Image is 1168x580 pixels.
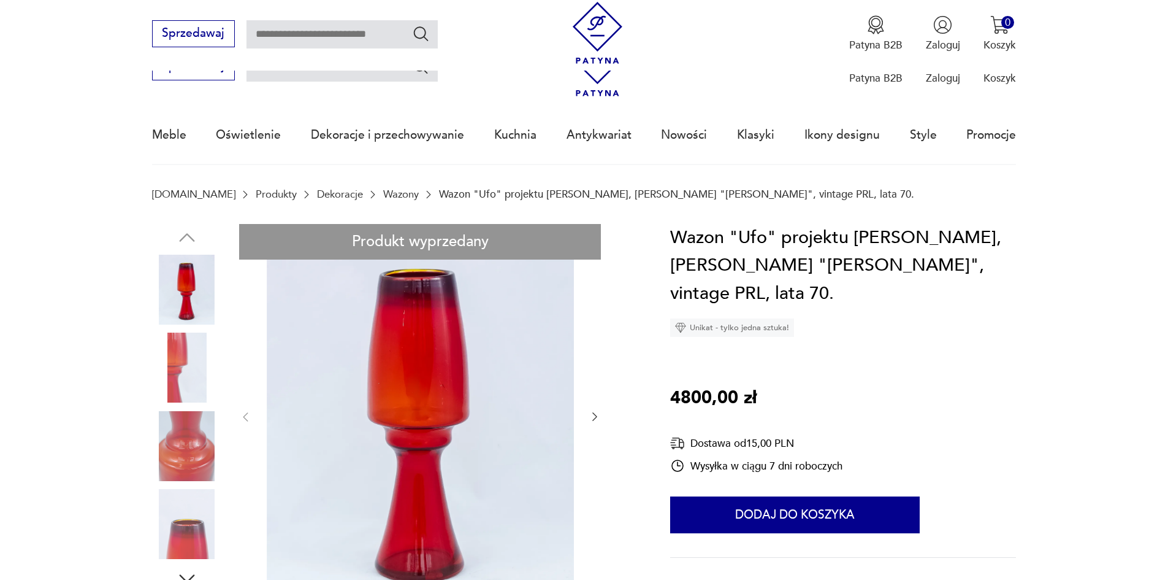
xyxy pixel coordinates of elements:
[661,107,707,163] a: Nowości
[849,15,903,52] button: Patyna B2B
[983,71,1016,85] p: Koszyk
[412,25,430,42] button: Szukaj
[216,107,281,163] a: Oświetlenie
[152,489,222,559] img: Zdjęcie produktu Wazon "Ufo" projektu Zbigniewa Horbowego, Huta Szkła "Barbara", vintage PRL, lat...
[239,224,601,260] div: Produkt wyprzedany
[670,384,757,412] p: 4800,00 zł
[990,15,1009,34] img: Ikona koszyka
[670,458,842,473] div: Wysyłka w ciągu 7 dni roboczych
[849,71,903,85] p: Patyna B2B
[670,497,920,533] button: Dodaj do koszyka
[926,38,960,52] p: Zaloguj
[737,107,774,163] a: Klasyki
[494,107,536,163] a: Kuchnia
[311,107,464,163] a: Dekoracje i przechowywanie
[152,29,235,39] a: Sprzedawaj
[1001,16,1014,29] div: 0
[670,224,1016,308] h1: Wazon "Ufo" projektu [PERSON_NAME], [PERSON_NAME] "[PERSON_NAME]", vintage PRL, lata 70.
[317,188,363,200] a: Dekoracje
[849,38,903,52] p: Patyna B2B
[567,2,628,64] img: Patyna - sklep z meblami i dekoracjami vintage
[866,15,885,34] img: Ikona medalu
[412,58,430,75] button: Szukaj
[152,411,222,481] img: Zdjęcie produktu Wazon "Ufo" projektu Zbigniewa Horbowego, Huta Szkła "Barbara", vintage PRL, lat...
[933,15,952,34] img: Ikonka użytkownika
[926,71,960,85] p: Zaloguj
[670,436,842,451] div: Dostawa od 15,00 PLN
[152,20,235,47] button: Sprzedawaj
[152,107,186,163] a: Meble
[675,322,686,333] img: Ikona diamentu
[670,436,685,451] img: Ikona dostawy
[966,107,1016,163] a: Promocje
[849,15,903,52] a: Ikona medaluPatyna B2B
[152,188,235,200] a: [DOMAIN_NAME]
[152,333,222,403] img: Zdjęcie produktu Wazon "Ufo" projektu Zbigniewa Horbowego, Huta Szkła "Barbara", vintage PRL, lat...
[926,15,960,52] button: Zaloguj
[804,107,880,163] a: Ikony designu
[152,255,222,325] img: Zdjęcie produktu Wazon "Ufo" projektu Zbigniewa Horbowego, Huta Szkła "Barbara", vintage PRL, lat...
[910,107,937,163] a: Style
[983,15,1016,52] button: 0Koszyk
[256,188,297,200] a: Produkty
[439,188,914,200] p: Wazon "Ufo" projektu [PERSON_NAME], [PERSON_NAME] "[PERSON_NAME]", vintage PRL, lata 70.
[983,38,1016,52] p: Koszyk
[152,63,235,72] a: Sprzedawaj
[383,188,419,200] a: Wazony
[670,319,794,337] div: Unikat - tylko jedna sztuka!
[567,107,632,163] a: Antykwariat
